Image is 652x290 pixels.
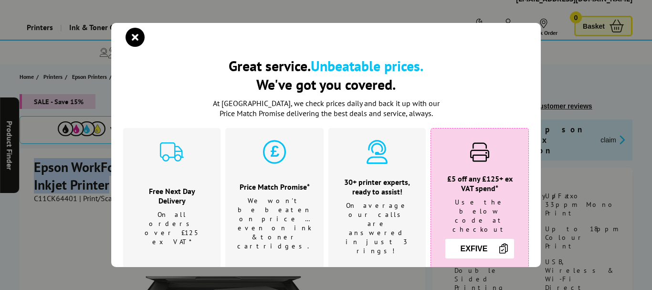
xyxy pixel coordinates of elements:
[135,210,209,247] p: On all orders over £125 ex VAT*
[443,198,516,234] p: Use the below code at checkout
[207,98,445,118] p: At [GEOGRAPHIC_DATA], we check prices daily and back it up with our Price Match Promise deliverin...
[498,243,509,254] img: Copy Icon
[340,177,414,196] h3: 30+ printer experts, ready to assist!
[128,30,142,44] button: close modal
[443,174,516,193] h3: £5 off any £125+ ex VAT spend*
[237,196,312,251] p: We won't be beaten on price …even on ink & toner cartridges.
[123,56,529,94] h2: Great service. We've got you covered.
[340,201,414,256] p: On average our calls are answered in just 3 rings!
[237,182,312,192] h3: Price Match Promise*
[160,140,184,164] img: delivery-cyan.svg
[311,56,423,75] b: Unbeatable prices.
[365,140,389,164] img: expert-cyan.svg
[135,186,209,205] h3: Free Next Day Delivery
[263,140,286,164] img: price-promise-cyan.svg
